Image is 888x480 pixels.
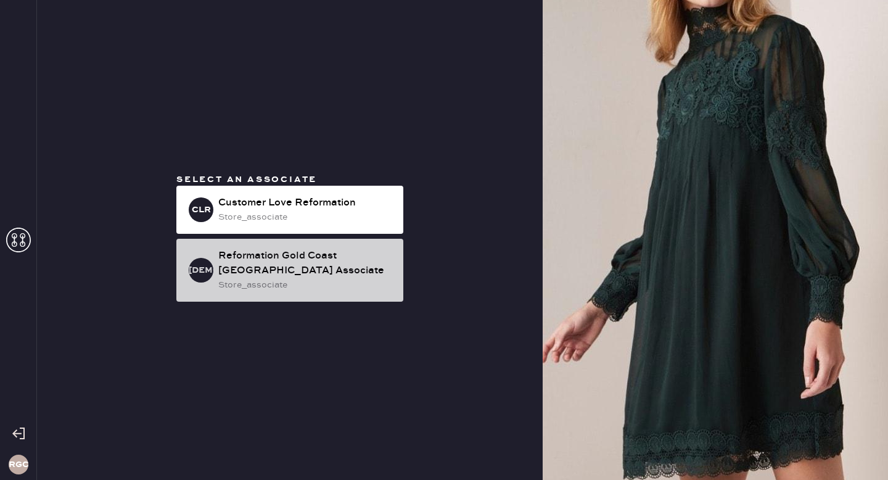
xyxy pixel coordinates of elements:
div: store_associate [218,278,393,292]
div: Reformation Gold Coast [GEOGRAPHIC_DATA] Associate [218,249,393,278]
div: Customer Love Reformation [218,196,393,210]
h3: RGCC [9,460,28,469]
span: Select an associate [176,174,317,185]
h3: CLR [192,205,211,214]
div: store_associate [218,210,393,224]
h3: [DEMOGRAPHIC_DATA] [189,266,213,275]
